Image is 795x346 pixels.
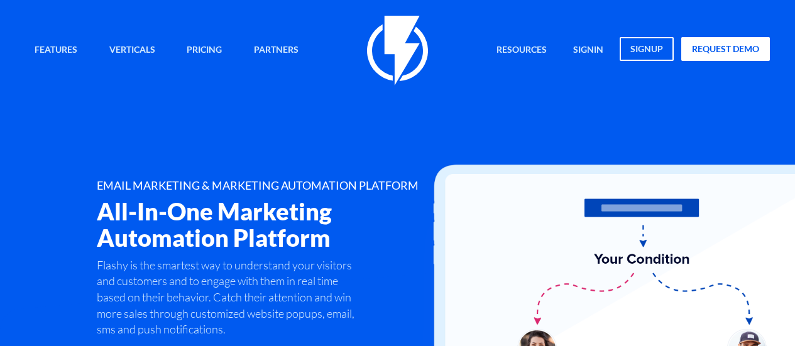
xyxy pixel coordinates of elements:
p: Flashy is the smartest way to understand your visitors and customers and to engage with them in r... [97,257,357,338]
a: Partners [244,37,308,64]
a: signin [564,37,613,64]
a: Verticals [100,37,165,64]
a: signup [620,37,674,61]
a: Pricing [177,37,231,64]
h1: EMAIL MARKETING & MARKETING AUTOMATION PLATFORM [97,180,451,192]
a: Features [25,37,87,64]
a: Resources [487,37,556,64]
a: request demo [681,37,770,61]
h2: All-In-One Marketing Automation Platform [97,198,451,251]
